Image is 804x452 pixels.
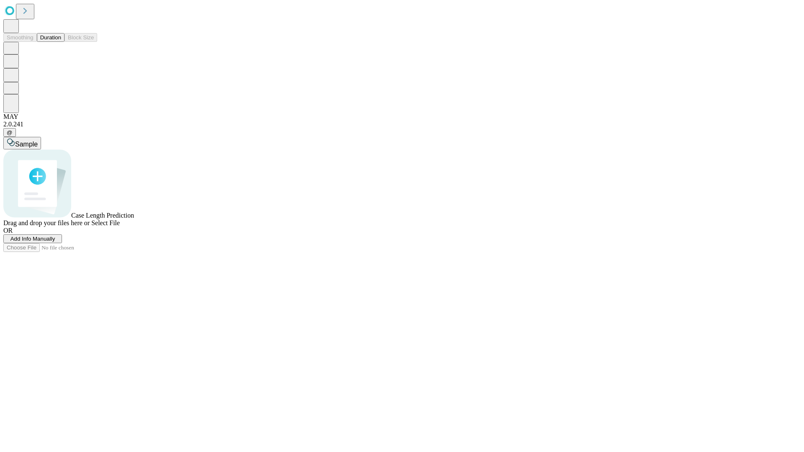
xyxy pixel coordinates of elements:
[3,33,37,42] button: Smoothing
[3,137,41,149] button: Sample
[71,212,134,219] span: Case Length Prediction
[3,234,62,243] button: Add Info Manually
[3,113,801,121] div: MAY
[3,128,16,137] button: @
[91,219,120,226] span: Select File
[3,227,13,234] span: OR
[64,33,97,42] button: Block Size
[3,121,801,128] div: 2.0.241
[7,129,13,136] span: @
[15,141,38,148] span: Sample
[37,33,64,42] button: Duration
[10,236,55,242] span: Add Info Manually
[3,219,90,226] span: Drag and drop your files here or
